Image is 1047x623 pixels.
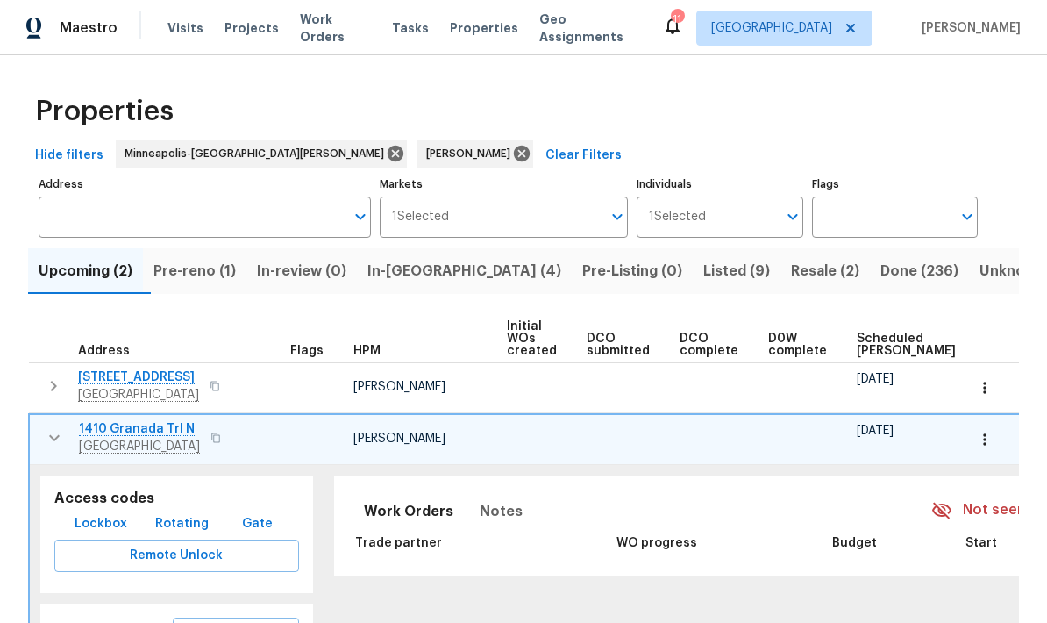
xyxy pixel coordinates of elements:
[125,145,391,162] span: Minneapolis-[GEOGRAPHIC_DATA][PERSON_NAME]
[780,204,805,229] button: Open
[75,513,127,535] span: Lockbox
[39,179,371,190] label: Address
[703,259,770,283] span: Listed (9)
[355,537,442,549] span: Trade partner
[417,140,533,168] div: [PERSON_NAME]
[587,333,650,357] span: DCO submitted
[965,537,997,549] span: Start
[812,179,978,190] label: Flags
[616,537,697,549] span: WO progress
[915,19,1021,37] span: [PERSON_NAME]
[353,381,445,393] span: [PERSON_NAME]
[229,508,285,541] button: Gate
[353,345,381,357] span: HPM
[392,22,429,34] span: Tasks
[78,345,130,357] span: Address
[426,145,517,162] span: [PERSON_NAME]
[224,19,279,37] span: Projects
[39,259,132,283] span: Upcoming (2)
[768,333,827,357] span: D0W complete
[68,508,134,541] button: Lockbox
[153,259,236,283] span: Pre-reno (1)
[955,204,979,229] button: Open
[116,140,407,168] div: Minneapolis-[GEOGRAPHIC_DATA][PERSON_NAME]
[680,333,738,357] span: DCO complete
[148,508,216,541] button: Rotating
[35,145,103,167] span: Hide filters
[300,11,371,46] span: Work Orders
[539,11,641,46] span: Geo Assignments
[392,210,449,225] span: 1 Selected
[380,179,629,190] label: Markets
[353,433,445,445] span: [PERSON_NAME]
[605,204,630,229] button: Open
[857,373,894,385] span: [DATE]
[35,103,174,120] span: Properties
[348,204,373,229] button: Open
[68,545,285,567] span: Remote Unlock
[832,537,877,549] span: Budget
[450,19,518,37] span: Properties
[791,259,859,283] span: Resale (2)
[671,11,683,28] div: 11
[54,490,299,508] h5: Access codes
[538,140,629,172] button: Clear Filters
[649,210,706,225] span: 1 Selected
[545,145,622,167] span: Clear Filters
[236,513,278,535] span: Gate
[367,259,561,283] span: In-[GEOGRAPHIC_DATA] (4)
[711,19,832,37] span: [GEOGRAPHIC_DATA]
[480,499,523,524] span: Notes
[857,425,894,437] span: [DATE]
[290,345,324,357] span: Flags
[28,140,110,172] button: Hide filters
[857,333,956,357] span: Scheduled [PERSON_NAME]
[167,19,203,37] span: Visits
[507,320,557,357] span: Initial WOs created
[582,259,682,283] span: Pre-Listing (0)
[637,179,802,190] label: Individuals
[364,499,453,524] span: Work Orders
[60,19,118,37] span: Maestro
[257,259,346,283] span: In-review (0)
[54,540,299,572] button: Remote Unlock
[155,513,209,535] span: Rotating
[880,259,958,283] span: Done (236)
